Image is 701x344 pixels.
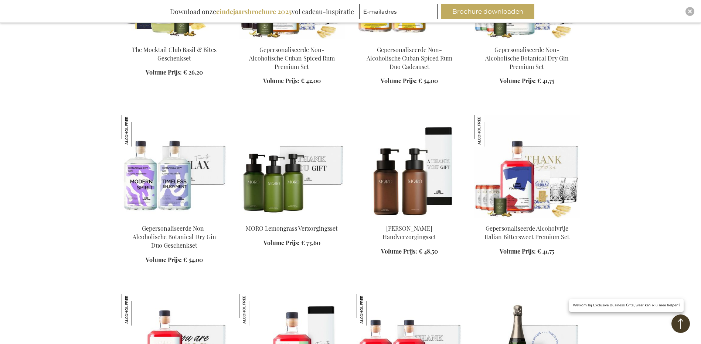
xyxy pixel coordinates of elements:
a: The Mocktail Club Basil & Bites Geschenkset [122,36,227,43]
a: MORO Lemongrass Verzorgingsset [246,224,338,232]
input: E-mailadres [359,4,438,19]
img: Personalised Non-Alcoholic Italian Bittersweet Premium Set [474,115,580,218]
img: Gepersonaliseerde Alcoholvrije Italian Bittersweet Duo Cadeauset [357,294,388,326]
a: Gepersonaliseerde Alcoholvrije Italian Bittersweet Premium Set [484,224,569,241]
img: Gepersonaliseerde Non-Alcoholische Botanical Dry Gin Duo Geschenkset [122,115,153,147]
span: € 54,00 [418,77,438,85]
span: € 42,00 [301,77,321,85]
span: Volume Prijs: [146,68,182,76]
img: MORO Lemongrass Care Set [239,115,345,218]
a: Gepersonaliseerde Non-Alcoholische Cuban Spiced Rum Duo Cadeauset [357,36,462,43]
a: Volume Prijs: € 26,20 [146,68,203,77]
span: € 73,60 [301,239,320,247]
a: MORO Lemongrass Care Set [239,215,345,222]
span: € 41,75 [537,247,554,255]
img: Gepersonaliseerde Alcoholvrije Italian Bittersweet Set [239,294,271,326]
span: Volume Prijs: [500,77,536,85]
div: Close [685,7,694,16]
a: Gepersonaliseerde Non-Alcoholische Cuban Spiced Rum Premium Set [249,46,335,70]
a: Gepersonaliseerde Non-Alcoholische Botanical Dry Gin Premium Set [485,46,569,70]
img: MORO Rosemary Handcare Set [357,115,462,218]
form: marketing offers and promotions [359,4,440,21]
span: € 41,75 [537,77,554,85]
span: Volume Prijs: [381,77,417,85]
a: Volume Prijs: € 41,75 [500,247,554,256]
a: Personalised Non-Alcoholic Italian Bittersweet Premium Set Gepersonaliseerde Alcoholvrije Italian... [474,215,580,222]
span: Volume Prijs: [381,247,417,255]
span: € 54,00 [183,256,203,264]
img: Gepersonaliseerde Alcoholvrije Italian Bittersweet Premium Set [474,115,506,147]
a: Volume Prijs: € 42,00 [263,77,321,85]
a: Volume Prijs: € 54,00 [381,77,438,85]
a: Gepersonaliseerde Non-Alcoholische Cuban Spiced Rum Duo Cadeauset [367,46,452,70]
span: Volume Prijs: [263,239,300,247]
img: Gepersonaliseerd Alcoholvrije Italian Bittersweet Cadeauset [122,294,153,326]
div: Download onze vol cadeau-inspiratie [167,4,357,19]
b: eindejaarsbrochure 2025 [216,7,292,16]
a: MORO Rosemary Handcare Set [357,215,462,222]
a: Personalised Non-Alcoholic Botanical Dry Gin Duo Gift Set Gepersonaliseerde Non-Alcoholische Bota... [122,215,227,222]
span: € 48,50 [419,247,438,255]
a: Gepersonaliseerde Non-Alcoholische Botanical Dry Gin Duo Geschenkset [133,224,216,249]
span: Volume Prijs: [146,256,182,264]
a: Volume Prijs: € 41,75 [500,77,554,85]
span: Volume Prijs: [500,247,536,255]
a: Personalised Non-Alcoholic Botanical Dry Gin Premium Set [474,36,580,43]
span: € 26,20 [183,68,203,76]
img: Close [688,9,692,14]
a: Volume Prijs: € 73,60 [263,239,320,247]
button: Brochure downloaden [441,4,534,19]
a: The Mocktail Club Basil & Bites Geschenkset [132,46,217,62]
a: [PERSON_NAME] Handverzorgingsset [382,224,436,241]
img: Personalised Non-Alcoholic Botanical Dry Gin Duo Gift Set [122,115,227,218]
span: Volume Prijs: [263,77,299,85]
a: Volume Prijs: € 48,50 [381,247,438,256]
a: Volume Prijs: € 54,00 [146,256,203,264]
a: Personalised Non-Alcoholic Cuban Spiced Rum Premium Set [239,36,345,43]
